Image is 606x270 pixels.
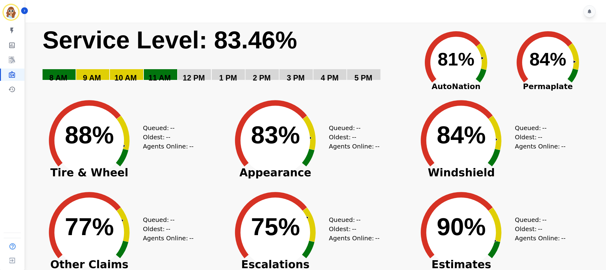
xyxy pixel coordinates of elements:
[561,234,566,243] span: --
[222,170,329,176] span: Appearance
[515,234,567,243] div: Agents Online:
[143,215,189,224] div: Queued:
[170,215,174,224] span: --
[143,123,189,133] div: Queued:
[287,73,305,82] text: 3 PM
[408,261,515,268] span: Estimates
[219,73,237,82] text: 1 PM
[329,224,375,234] div: Oldest:
[542,123,546,133] span: --
[49,73,67,82] text: 8 AM
[251,213,300,240] text: 75%
[515,123,561,133] div: Queued:
[251,121,300,148] text: 83%
[354,73,372,82] text: 5 PM
[36,261,143,268] span: Other Claims
[183,73,205,82] text: 12 PM
[329,234,381,243] div: Agents Online:
[166,133,170,142] span: --
[410,81,502,92] span: AutoNation
[166,224,170,234] span: --
[329,133,375,142] div: Oldest:
[437,213,486,240] text: 90%
[83,73,101,82] text: 9 AM
[114,73,137,82] text: 10 AM
[253,73,271,82] text: 2 PM
[515,133,561,142] div: Oldest:
[329,123,375,133] div: Queued:
[321,73,339,82] text: 4 PM
[329,215,375,224] div: Queued:
[143,142,195,151] div: Agents Online:
[143,224,189,234] div: Oldest:
[222,261,329,268] span: Escalations
[437,121,486,148] text: 84%
[36,170,143,176] span: Tire & Wheel
[438,49,474,69] text: 81%
[170,123,174,133] span: --
[515,224,561,234] div: Oldest:
[329,142,381,151] div: Agents Online:
[143,234,195,243] div: Agents Online:
[538,224,542,234] span: --
[43,26,297,54] text: Service Level: 83.46%
[352,133,356,142] span: --
[148,73,171,82] text: 11 AM
[356,215,361,224] span: --
[143,133,189,142] div: Oldest:
[515,142,567,151] div: Agents Online:
[189,234,193,243] span: --
[375,142,380,151] span: --
[189,142,193,151] span: --
[529,49,566,69] text: 84%
[65,121,114,148] text: 88%
[352,224,356,234] span: --
[356,123,361,133] span: --
[515,215,561,224] div: Queued:
[408,170,515,176] span: Windshield
[542,215,546,224] span: --
[42,25,409,91] svg: Service Level: 0%
[502,81,594,92] span: Permaplate
[4,5,18,20] img: Bordered avatar
[375,234,380,243] span: --
[561,142,566,151] span: --
[65,213,114,240] text: 77%
[538,133,542,142] span: --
